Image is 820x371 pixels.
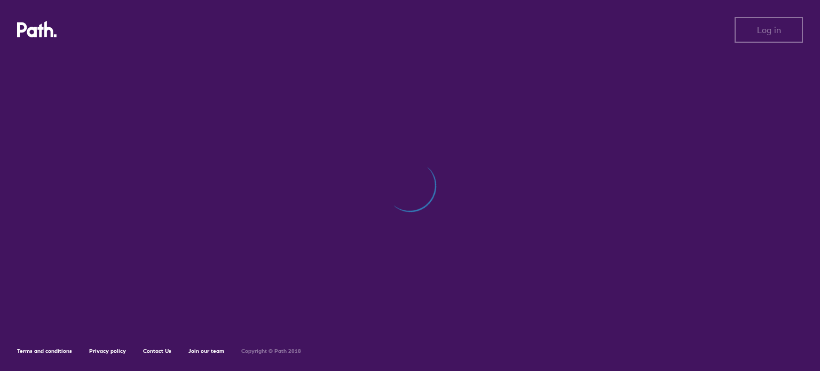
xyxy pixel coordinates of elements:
[143,348,171,354] a: Contact Us
[241,348,301,354] h6: Copyright © Path 2018
[89,348,126,354] a: Privacy policy
[188,348,224,354] a: Join our team
[17,348,72,354] a: Terms and conditions
[735,17,803,43] button: Log in
[757,25,781,35] span: Log in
